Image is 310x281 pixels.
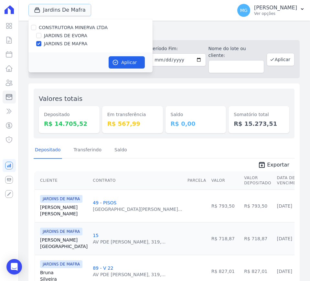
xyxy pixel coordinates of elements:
div: Open Intercom Messenger [6,259,22,275]
dt: Saldo [171,111,221,118]
span: JARDINS DE MAFRA [40,195,82,203]
a: Depositado [34,142,62,159]
label: Nome do lote ou cliente: [208,45,264,59]
a: [PERSON_NAME][GEOGRAPHIC_DATA] [40,237,88,250]
a: [DATE] [277,236,292,241]
a: 89 - V 22 [93,265,113,271]
a: 49 - PISOS [93,200,116,205]
label: Valores totais [39,95,82,103]
button: Aplicar [109,56,145,69]
span: MG [240,8,248,13]
a: Saldo [113,142,128,159]
th: Parcela [185,171,209,190]
a: unarchive Exportar [253,161,294,170]
span: Exportar [267,161,289,169]
span: JARDINS DE MAFRA [40,228,82,235]
dd: R$ 15.273,51 [234,119,284,128]
label: CONSTRUTORA MINERVA LTDA [39,25,108,30]
div: [GEOGRAPHIC_DATA][PERSON_NAME]... [93,206,182,212]
th: Cliente [35,171,90,190]
button: Jardins De Mafra [28,4,91,16]
dt: Somatório total [234,111,284,118]
td: R$ 793,50 [241,189,274,222]
p: Ver opções [254,11,297,16]
h2: Minha Carteira [28,26,300,38]
div: AV PDE [PERSON_NAME], 319,... [93,239,166,245]
a: [PERSON_NAME][PERSON_NAME] [40,204,88,217]
td: R$ 793,50 [209,189,241,222]
a: 15 [93,233,99,238]
a: Transferindo [72,142,103,159]
button: Aplicar [267,53,294,66]
th: Valor Depositado [241,171,274,190]
td: R$ 718,87 [209,222,241,255]
a: [DATE] [277,203,292,209]
label: JARDINS DE MAFRA [44,40,87,47]
span: JARDINS DE MAFRA [40,260,82,268]
dd: R$ 14.705,52 [44,119,94,128]
label: JARDINS DE EVORA [44,32,87,39]
td: R$ 718,87 [241,222,274,255]
p: [PERSON_NAME] [254,5,297,11]
label: Período Fim: [150,45,206,52]
dd: R$ 0,00 [171,119,221,128]
a: [DATE] [277,269,292,274]
th: Contrato [90,171,185,190]
div: AV PDE [PERSON_NAME], 319,... [93,271,166,278]
th: Data de Vencimento [274,171,307,190]
button: MG [PERSON_NAME] Ver opções [232,1,310,19]
dt: Depositado [44,111,94,118]
th: Valor [209,171,241,190]
i: unarchive [258,161,266,169]
dd: R$ 567,99 [107,119,158,128]
dt: Em transferência [107,111,158,118]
